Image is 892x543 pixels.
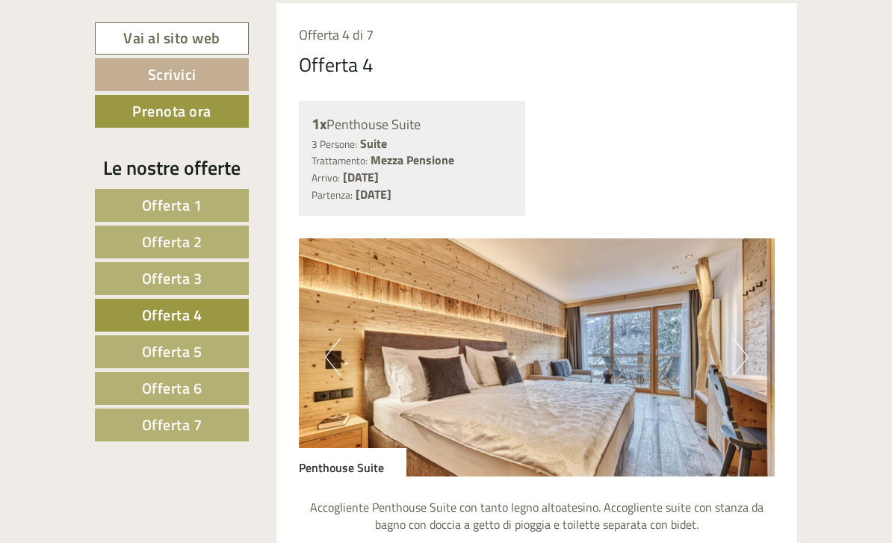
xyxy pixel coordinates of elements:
span: Offerta 4 [142,303,202,326]
div: Penthouse Suite [312,114,513,135]
span: Offerta 2 [142,230,202,253]
b: [DATE] [356,185,391,203]
img: image [299,238,775,477]
b: Suite [360,134,387,152]
a: Scrivici [95,58,249,91]
div: Le nostre offerte [95,154,249,181]
div: [GEOGRAPHIC_DATA] [22,43,215,55]
div: Offerta 4 [299,51,374,78]
small: Trattamento: [312,153,368,168]
small: Arrivo: [312,170,340,185]
small: 3 Persone: [312,137,357,152]
span: Offerta 7 [142,413,202,436]
span: Offerta 1 [142,193,202,217]
span: Offerta 3 [142,267,202,290]
div: Penthouse Suite [299,448,406,477]
button: Next [733,338,749,376]
span: Offerta 4 di 7 [299,25,374,45]
a: Vai al sito web [95,22,249,55]
span: Offerta 6 [142,376,202,400]
span: Offerta 5 [142,340,202,363]
b: [DATE] [343,168,379,186]
small: Partenza: [312,187,353,202]
button: Invia [398,387,477,420]
b: Mezza Pensione [371,151,454,169]
small: 15:32 [22,72,215,83]
a: Prenota ora [95,95,249,128]
div: Buon giorno, come possiamo aiutarla? [11,40,223,86]
div: [DATE] [212,11,264,37]
button: Previous [325,338,341,376]
b: 1x [312,112,326,135]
